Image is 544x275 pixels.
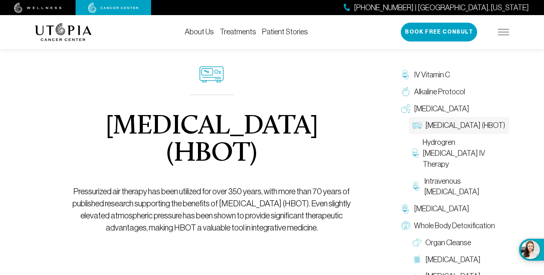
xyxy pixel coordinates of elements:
[425,254,481,265] span: [MEDICAL_DATA]
[409,134,509,172] a: Hydrogren [MEDICAL_DATA] IV Therapy
[401,70,410,79] img: IV Vitamin C
[397,66,509,83] a: IV Vitamin C
[413,149,419,158] img: Hydrogren Peroxide IV Therapy
[414,220,495,231] span: Whole Body Detoxification
[344,2,529,13] a: [PHONE_NUMBER] | [GEOGRAPHIC_DATA], [US_STATE]
[401,87,410,96] img: Alkaline Protocol
[397,217,509,234] a: Whole Body Detoxification
[354,2,529,13] span: [PHONE_NUMBER] | [GEOGRAPHIC_DATA], [US_STATE]
[35,23,92,41] img: logo
[413,121,422,130] img: Hyperbaric Oxygen Therapy (HBOT)
[498,29,509,35] img: icon-hamburger
[409,117,509,134] a: [MEDICAL_DATA] (HBOT)
[409,173,509,201] a: Intravenous [MEDICAL_DATA]
[414,86,465,97] span: Alkaline Protocol
[425,237,471,248] span: Organ Cleanse
[401,204,410,214] img: Chelation Therapy
[414,103,469,114] span: [MEDICAL_DATA]
[413,182,420,191] img: Intravenous Ozone Therapy
[423,137,505,169] span: Hydrogren [MEDICAL_DATA] IV Therapy
[61,186,362,234] p: Pressurized air therapy has been utilized for over 350 years, with more than 70 years of publishe...
[401,23,477,41] button: Book Free Consult
[424,176,505,198] span: Intravenous [MEDICAL_DATA]
[199,66,224,83] img: icon
[14,3,62,13] img: wellness
[409,234,509,251] a: Organ Cleanse
[262,28,308,36] a: Patient Stories
[397,83,509,100] a: Alkaline Protocol
[413,238,422,247] img: Organ Cleanse
[397,200,509,217] a: [MEDICAL_DATA]
[414,69,450,80] span: IV Vitamin C
[401,104,410,113] img: Oxygen Therapy
[401,221,410,230] img: Whole Body Detoxification
[88,3,139,13] img: cancer center
[397,100,509,117] a: [MEDICAL_DATA]
[414,203,469,214] span: [MEDICAL_DATA]
[409,251,509,268] a: [MEDICAL_DATA]
[413,255,422,264] img: Colon Therapy
[185,28,214,36] a: About Us
[425,120,505,131] span: [MEDICAL_DATA] (HBOT)
[61,113,362,167] h1: [MEDICAL_DATA] (HBOT)
[220,28,256,36] a: Treatments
